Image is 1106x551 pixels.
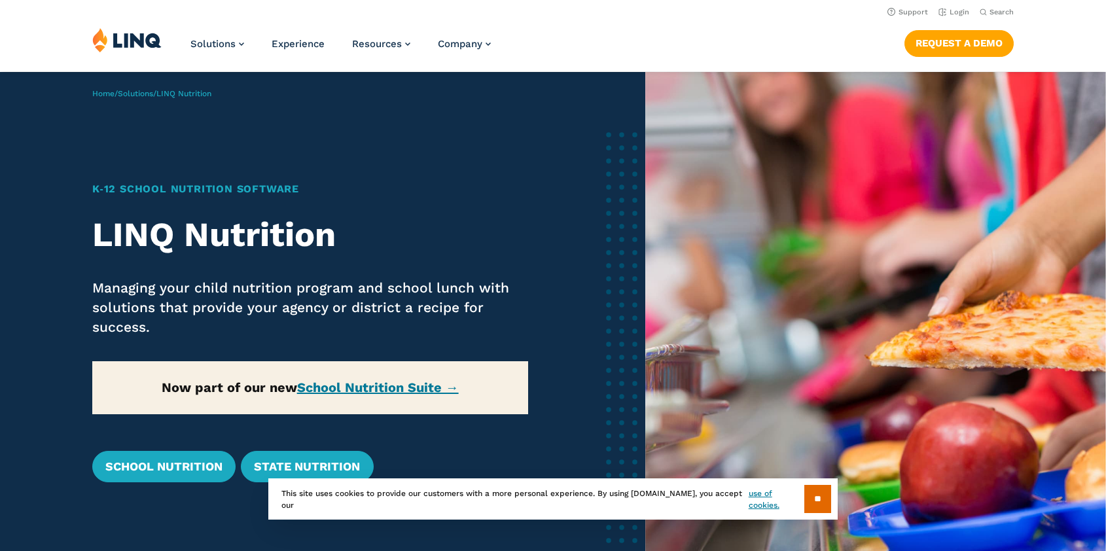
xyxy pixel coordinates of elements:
a: use of cookies. [749,488,804,511]
a: Support [887,8,928,16]
nav: Button Navigation [904,27,1014,56]
a: Company [438,38,491,50]
span: LINQ Nutrition [156,89,211,98]
a: Home [92,89,115,98]
strong: LINQ Nutrition [92,215,336,255]
span: Resources [352,38,402,50]
span: Solutions [190,38,236,50]
a: Solutions [118,89,153,98]
a: Request a Demo [904,30,1014,56]
a: Resources [352,38,410,50]
a: School Nutrition Suite → [297,380,459,395]
span: Search [990,8,1014,16]
p: Managing your child nutrition program and school lunch with solutions that provide your agency or... [92,278,528,337]
button: Open Search Bar [980,7,1014,17]
img: LINQ | K‑12 Software [92,27,162,52]
a: State Nutrition [241,451,373,482]
span: / / [92,89,211,98]
span: Company [438,38,482,50]
a: Experience [272,38,325,50]
a: Solutions [190,38,244,50]
a: Login [938,8,969,16]
div: This site uses cookies to provide our customers with a more personal experience. By using [DOMAIN... [268,478,838,520]
h1: K‑12 School Nutrition Software [92,181,528,197]
nav: Primary Navigation [190,27,491,71]
a: School Nutrition [92,451,236,482]
strong: Now part of our new [162,380,459,395]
